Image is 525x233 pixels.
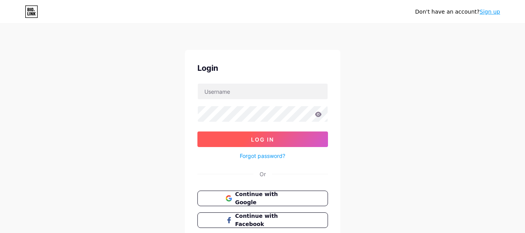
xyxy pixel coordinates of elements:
input: Username [198,84,328,99]
button: Continue with Google [197,191,328,206]
span: Continue with Google [235,190,299,207]
span: Continue with Facebook [235,212,299,228]
a: Sign up [480,9,500,15]
div: Don't have an account? [415,8,500,16]
a: Forgot password? [240,152,285,160]
div: Or [260,170,266,178]
div: Login [197,62,328,74]
button: Continue with Facebook [197,212,328,228]
span: Log In [251,136,274,143]
button: Log In [197,131,328,147]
